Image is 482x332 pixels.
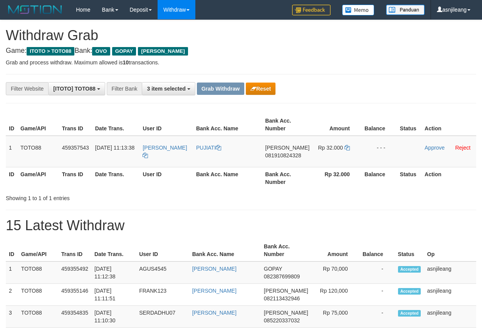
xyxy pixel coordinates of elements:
[58,239,91,261] th: Trans ID
[123,59,129,66] strong: 10
[6,4,64,15] img: MOTION_logo.png
[264,266,282,272] span: GOPAY
[91,306,136,328] td: [DATE] 11:10:30
[398,288,421,295] span: Accepted
[17,167,59,189] th: Game/API
[312,167,361,189] th: Rp 32.000
[58,261,91,284] td: 459355492
[422,167,476,189] th: Action
[359,239,395,261] th: Balance
[6,136,17,167] td: 1
[265,145,309,151] span: [PERSON_NAME]
[261,239,311,261] th: Bank Acc. Number
[264,288,308,294] span: [PERSON_NAME]
[91,284,136,306] td: [DATE] 11:11:51
[344,145,350,151] a: Copy 32000 to clipboard
[264,317,300,324] span: Copy 085220337032 to clipboard
[6,261,18,284] td: 1
[425,145,445,151] a: Approve
[59,114,92,136] th: Trans ID
[53,86,95,92] span: [ITOTO] TOTO88
[6,167,17,189] th: ID
[359,284,395,306] td: -
[92,47,110,56] span: OVO
[361,114,397,136] th: Balance
[17,114,59,136] th: Game/API
[361,167,397,189] th: Balance
[6,59,476,66] p: Grab and process withdraw. Maximum allowed is transactions.
[18,261,58,284] td: TOTO88
[6,114,17,136] th: ID
[95,145,134,151] span: [DATE] 11:13:38
[455,145,470,151] a: Reject
[18,239,58,261] th: Game/API
[264,310,308,316] span: [PERSON_NAME]
[59,167,92,189] th: Trans ID
[27,47,74,56] span: ITOTO > TOTO88
[264,295,300,302] span: Copy 082113432946 to clipboard
[311,284,359,306] td: Rp 120,000
[262,167,312,189] th: Bank Acc. Number
[91,239,136,261] th: Date Trans.
[6,218,476,233] h1: 15 Latest Withdraw
[424,261,476,284] td: asnjileang
[246,83,275,95] button: Reset
[48,82,105,95] button: [ITOTO] TOTO88
[398,266,421,273] span: Accepted
[342,5,375,15] img: Button%20Memo.svg
[192,266,237,272] a: [PERSON_NAME]
[264,273,300,280] span: Copy 082387699809 to clipboard
[424,284,476,306] td: asnjileang
[6,28,476,43] h1: Withdraw Grab
[6,47,476,55] h4: Game: Bank:
[422,114,476,136] th: Action
[311,239,359,261] th: Amount
[311,261,359,284] td: Rp 70,000
[92,114,140,136] th: Date Trans.
[6,82,48,95] div: Filter Website
[139,167,193,189] th: User ID
[58,284,91,306] td: 459355146
[395,239,424,261] th: Status
[6,284,18,306] td: 2
[143,145,187,151] span: [PERSON_NAME]
[192,310,237,316] a: [PERSON_NAME]
[262,114,312,136] th: Bank Acc. Number
[138,47,188,56] span: [PERSON_NAME]
[6,191,195,202] div: Showing 1 to 1 of 1 entries
[139,114,193,136] th: User ID
[62,145,89,151] span: 459357543
[107,82,142,95] div: Filter Bank
[265,152,301,158] span: Copy 081910824328 to clipboard
[142,82,195,95] button: 3 item selected
[147,86,185,92] span: 3 item selected
[292,5,331,15] img: Feedback.jpg
[424,306,476,328] td: asnjileang
[386,5,425,15] img: panduan.png
[17,136,59,167] td: TOTO88
[136,306,189,328] td: SERDADHU07
[318,145,343,151] span: Rp 32.000
[192,288,237,294] a: [PERSON_NAME]
[92,167,140,189] th: Date Trans.
[18,284,58,306] td: TOTO88
[312,114,361,136] th: Amount
[361,136,397,167] td: - - -
[196,145,221,151] a: PUJIATI
[18,306,58,328] td: TOTO88
[397,167,422,189] th: Status
[424,239,476,261] th: Op
[91,261,136,284] td: [DATE] 11:12:38
[193,167,262,189] th: Bank Acc. Name
[359,261,395,284] td: -
[359,306,395,328] td: -
[58,306,91,328] td: 459354835
[311,306,359,328] td: Rp 75,000
[397,114,422,136] th: Status
[189,239,261,261] th: Bank Acc. Name
[197,83,244,95] button: Grab Withdraw
[136,239,189,261] th: User ID
[143,145,187,158] a: [PERSON_NAME]
[398,310,421,317] span: Accepted
[136,284,189,306] td: FRANK123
